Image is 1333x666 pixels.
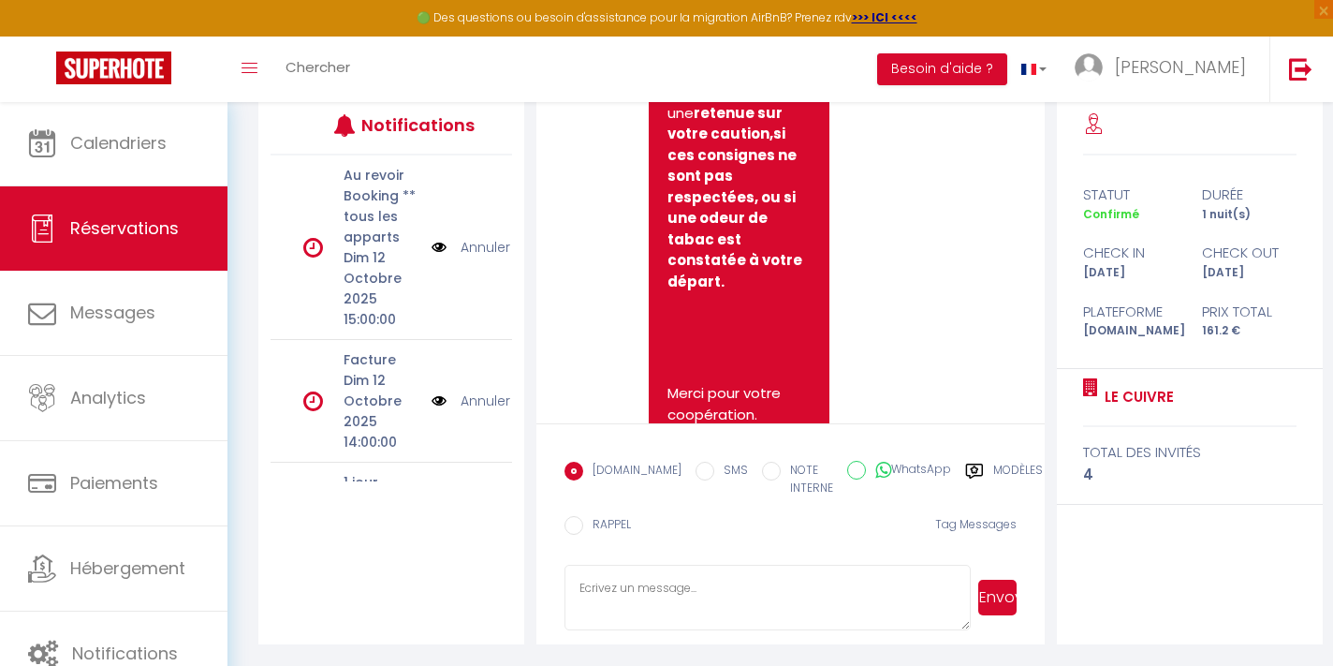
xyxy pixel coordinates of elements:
a: Annuler [461,237,510,258]
div: durée [1190,184,1309,206]
span: Calendriers [70,131,167,155]
a: >>> ICI <<<< [852,9,917,25]
b: retenue sur votre caution [667,103,785,144]
span: Chercher [286,57,350,77]
img: NO IMAGE [432,237,447,258]
span: Analytics [70,386,146,409]
button: Besoin d'aide ? [877,53,1007,85]
b: , [769,124,773,143]
div: [DATE] [1190,264,1309,282]
span: Notifications [72,642,178,665]
span: Réservations [70,216,179,240]
span: Messages [70,301,155,324]
img: logout [1289,57,1312,81]
div: 4 [1083,464,1296,486]
a: Le Cuivre [1098,386,1174,408]
div: 161.2 € [1190,322,1309,340]
span: [PERSON_NAME] [1115,55,1246,79]
label: RAPPEL [583,516,631,537]
div: Prix total [1190,301,1309,323]
h3: Notifications [361,104,462,146]
div: statut [1071,184,1190,206]
label: [DOMAIN_NAME] [583,462,681,482]
img: ... [1075,53,1103,81]
span: Tag Messages [935,516,1017,532]
label: WhatsApp [866,461,951,481]
p: Facture [344,349,419,370]
button: Envoyer [978,580,1017,615]
label: Modèles [993,462,1043,500]
span: Paiements [70,471,158,495]
div: [DATE] [1071,264,1190,282]
span: Confirmé [1083,206,1139,222]
b: si ces consignes ne sont pas respectées, ou si une odeur de tabac est constatée à votre départ. [667,124,805,291]
p: Dim 12 Octobre 2025 14:00:00 [344,370,419,452]
div: check in [1071,242,1190,264]
p: 1 jour après checkin [344,472,419,534]
a: Chercher [271,37,364,102]
div: check out [1190,242,1309,264]
div: Plateforme [1071,301,1190,323]
a: Annuler [461,391,510,411]
div: total des invités [1083,441,1296,464]
img: NO IMAGE [432,391,447,411]
div: [DOMAIN_NAME] [1071,322,1190,340]
p: Merci pour votre coopération. [667,383,811,425]
p: Au revoir Booking ** tous les apparts [344,165,419,247]
span: Hébergement [70,556,185,580]
img: Super Booking [56,52,171,84]
label: NOTE INTERNE [781,462,833,497]
p: Dim 12 Octobre 2025 15:00:00 [344,247,419,330]
div: 1 nuit(s) [1190,206,1309,224]
label: SMS [714,462,748,482]
a: ... [PERSON_NAME] [1061,37,1269,102]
